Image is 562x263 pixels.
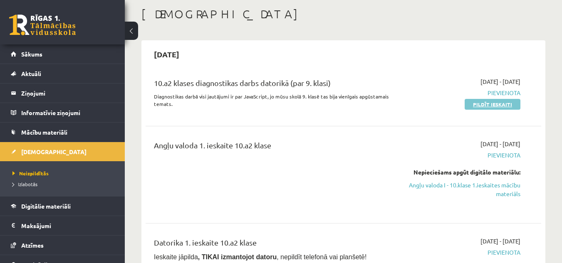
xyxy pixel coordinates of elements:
[11,216,114,235] a: Maksājumi
[11,197,114,216] a: Digitālie materiāli
[406,151,520,160] span: Pievienota
[12,180,116,188] a: Izlabotās
[12,170,116,177] a: Neizpildītās
[21,103,114,122] legend: Informatīvie ziņojumi
[154,253,366,261] span: Ieskaite jāpilda , nepildīt telefonā vai planšetē!
[11,236,114,255] a: Atzīmes
[154,77,394,93] div: 10.a2 klases diagnostikas darbs datorikā (par 9. klasi)
[154,140,394,155] div: Angļu valoda 1. ieskaite 10.a2 klase
[198,253,277,261] b: , TIKAI izmantojot datoru
[154,237,394,252] div: Datorika 1. ieskaite 10.a2 klase
[11,44,114,64] a: Sākums
[11,123,114,142] a: Mācību materiāli
[11,142,114,161] a: [DEMOGRAPHIC_DATA]
[21,241,44,249] span: Atzīmes
[11,103,114,122] a: Informatīvie ziņojumi
[406,248,520,257] span: Pievienota
[12,181,37,187] span: Izlabotās
[141,7,545,21] h1: [DEMOGRAPHIC_DATA]
[11,84,114,103] a: Ziņojumi
[406,88,520,97] span: Pievienota
[21,148,87,155] span: [DEMOGRAPHIC_DATA]
[11,64,114,83] a: Aktuāli
[480,140,520,148] span: [DATE] - [DATE]
[21,84,114,103] legend: Ziņojumi
[465,99,520,110] a: Pildīt ieskaiti
[154,93,394,108] p: Diagnostikas darbā visi jautājumi ir par JavaScript, jo mūsu skolā 9. klasē tas bija vienīgais ap...
[406,168,520,177] div: Nepieciešams apgūt digitālo materiālu:
[480,237,520,246] span: [DATE] - [DATE]
[406,181,520,198] a: Angļu valoda I - 10.klase 1.ieskaites mācību materiāls
[9,15,76,35] a: Rīgas 1. Tālmācības vidusskola
[480,77,520,86] span: [DATE] - [DATE]
[21,50,42,58] span: Sākums
[21,70,41,77] span: Aktuāli
[21,216,114,235] legend: Maksājumi
[12,170,49,177] span: Neizpildītās
[146,44,188,64] h2: [DATE]
[21,202,71,210] span: Digitālie materiāli
[21,128,67,136] span: Mācību materiāli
